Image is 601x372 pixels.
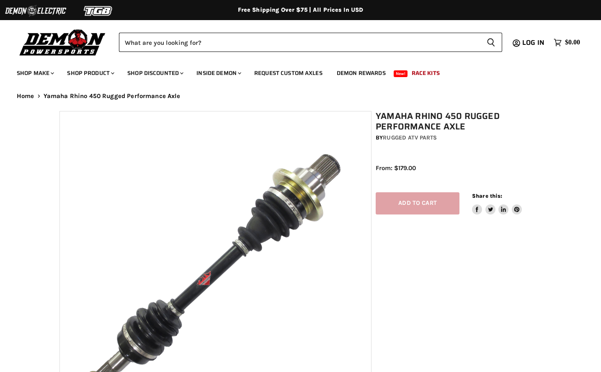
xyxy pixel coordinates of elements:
img: Demon Powersports [17,27,108,57]
h1: Yamaha Rhino 450 Rugged Performance Axle [376,111,546,132]
a: Shop Discounted [121,65,188,82]
a: Shop Product [61,65,119,82]
span: Yamaha Rhino 450 Rugged Performance Axle [44,93,181,100]
a: $0.00 [549,36,584,49]
a: Demon Rewards [330,65,392,82]
img: TGB Logo 2 [67,3,130,19]
div: by [376,133,546,142]
a: Log in [518,39,549,46]
a: Shop Make [10,65,59,82]
aside: Share this: [472,192,522,214]
a: Race Kits [405,65,446,82]
span: New! [394,70,408,77]
ul: Main menu [10,61,578,82]
a: Home [17,93,34,100]
button: Search [480,33,502,52]
form: Product [119,33,502,52]
a: Request Custom Axles [248,65,329,82]
span: Log in [522,37,544,48]
img: Demon Electric Logo 2 [4,3,67,19]
span: From: $179.00 [376,164,416,172]
span: Share this: [472,193,502,199]
span: $0.00 [565,39,580,46]
a: Inside Demon [190,65,246,82]
a: Rugged ATV Parts [383,134,437,141]
input: Search [119,33,480,52]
